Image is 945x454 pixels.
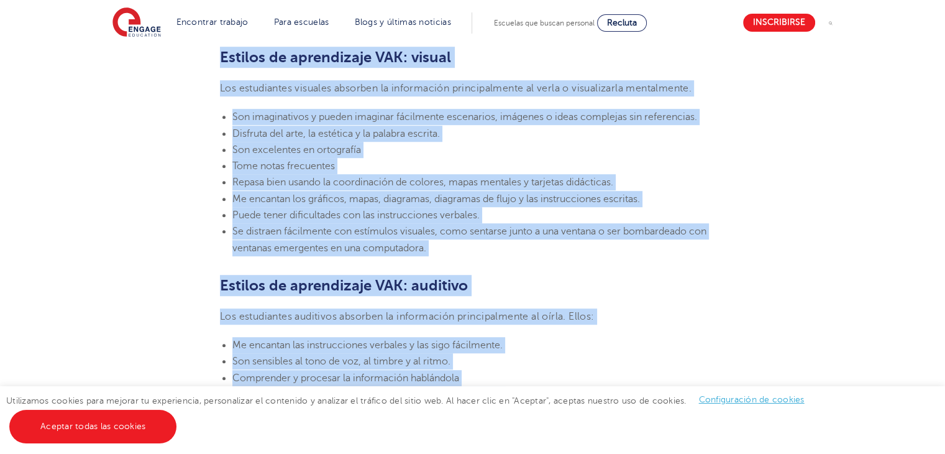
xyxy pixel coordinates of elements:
font: Se distraen fácilmente con estímulos visuales, como sentarse junto a una ventana o ser bombardead... [232,226,706,253]
font: Disfruta del arte, la estética y la palabra escrita. [232,128,440,139]
a: Configuración de cookies [699,395,805,404]
font: Los estudiantes visuales absorben la información principalmente al verla o visualizarla mentalmente. [220,83,692,94]
font: Me encantan los gráficos, mapas, diagramas, diagramas de flujo y las instrucciones escritas. [232,193,640,205]
a: Aceptar todas las cookies [9,410,176,443]
font: Son imaginativos y pueden imaginar fácilmente escenarios, imágenes o ideas complejas sin referenc... [232,111,697,123]
font: Inscribirse [753,18,805,27]
font: Aceptar todas las cookies [40,422,145,431]
font: Tome notas frecuentes [232,160,335,172]
font: Son sensibles al tono de voz, al timbre y al ritmo. [232,356,450,367]
font: Son excelentes en ortografía [232,144,361,155]
font: Estilos de aprendizaje VAK: auditivo [220,277,468,294]
font: Me encantan las instrucciones verbales y las sigo fácilmente. [232,340,503,351]
img: Educación comprometida [112,7,161,39]
a: Para escuelas [274,17,329,27]
font: Recluta [607,18,637,27]
a: Blogs y últimas noticias [355,17,451,27]
font: Repasa bien usando la coordinación de colores, mapas mentales y tarjetas didácticas. [232,177,613,188]
font: Los estudiantes auditivos absorben la información principalmente al oírla. Ellos: [220,311,594,322]
font: Puede tener dificultades con las instrucciones verbales. [232,210,480,221]
font: Estilos de aprendizaje VAK: visual [220,49,451,66]
font: Utilizamos cookies para mejorar tu experiencia, personalizar el contenido y analizar el tráfico d... [6,396,687,405]
a: Inscribirse [743,14,815,32]
a: Recluta [597,14,647,32]
font: Comprender y procesar la información hablándola [232,373,459,384]
a: Encontrar trabajo [176,17,249,27]
font: Escuelas que buscan personal [494,19,595,27]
